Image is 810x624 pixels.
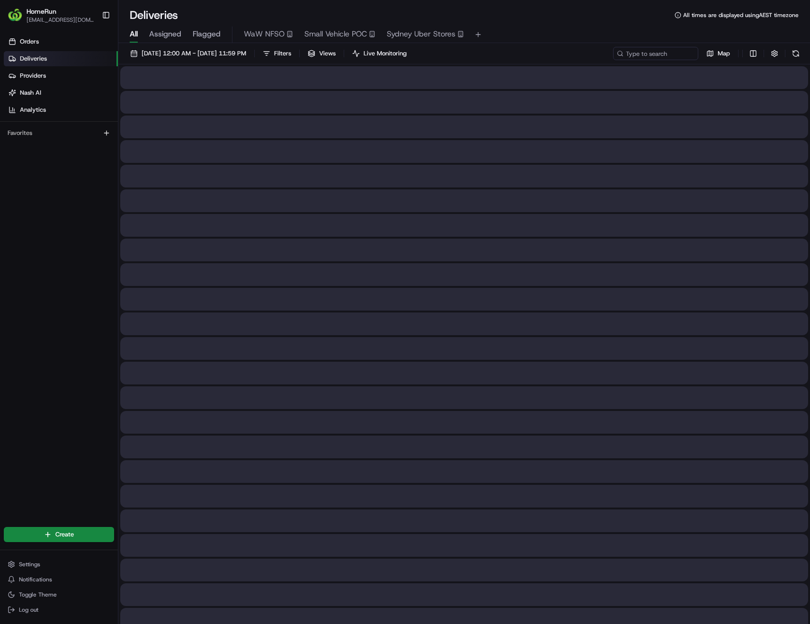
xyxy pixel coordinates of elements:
a: Deliveries [4,51,118,66]
input: Type to search [613,47,698,60]
button: Map [702,47,734,60]
span: WaW NFSO [244,28,285,40]
span: Filters [274,49,291,58]
button: Toggle Theme [4,588,114,601]
button: Filters [258,47,295,60]
h1: Deliveries [130,8,178,23]
div: Favorites [4,125,114,141]
span: Nash AI [20,89,41,97]
button: [DATE] 12:00 AM - [DATE] 11:59 PM [126,47,250,60]
span: All times are displayed using AEST timezone [683,11,799,19]
span: Toggle Theme [19,591,57,598]
span: Assigned [149,28,181,40]
span: Log out [19,606,38,614]
span: Create [55,530,74,539]
button: Refresh [789,47,802,60]
span: Live Monitoring [364,49,407,58]
span: All [130,28,138,40]
span: Orders [20,37,39,46]
button: Settings [4,558,114,571]
span: Notifications [19,576,52,583]
span: Settings [19,561,40,568]
a: Analytics [4,102,118,117]
button: Log out [4,603,114,616]
button: HomeRunHomeRun[EMAIL_ADDRESS][DOMAIN_NAME] [4,4,98,27]
span: Flagged [193,28,221,40]
span: Deliveries [20,54,47,63]
button: Notifications [4,573,114,586]
span: Views [319,49,336,58]
button: [EMAIL_ADDRESS][DOMAIN_NAME] [27,16,94,24]
img: HomeRun [8,8,23,23]
span: Small Vehicle POC [304,28,367,40]
button: HomeRun [27,7,56,16]
span: Sydney Uber Stores [387,28,455,40]
button: Create [4,527,114,542]
a: Nash AI [4,85,118,100]
span: [DATE] 12:00 AM - [DATE] 11:59 PM [142,49,246,58]
span: Map [718,49,730,58]
button: Live Monitoring [348,47,411,60]
span: Analytics [20,106,46,114]
span: Providers [20,71,46,80]
button: Views [303,47,340,60]
a: Orders [4,34,118,49]
a: Providers [4,68,118,83]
